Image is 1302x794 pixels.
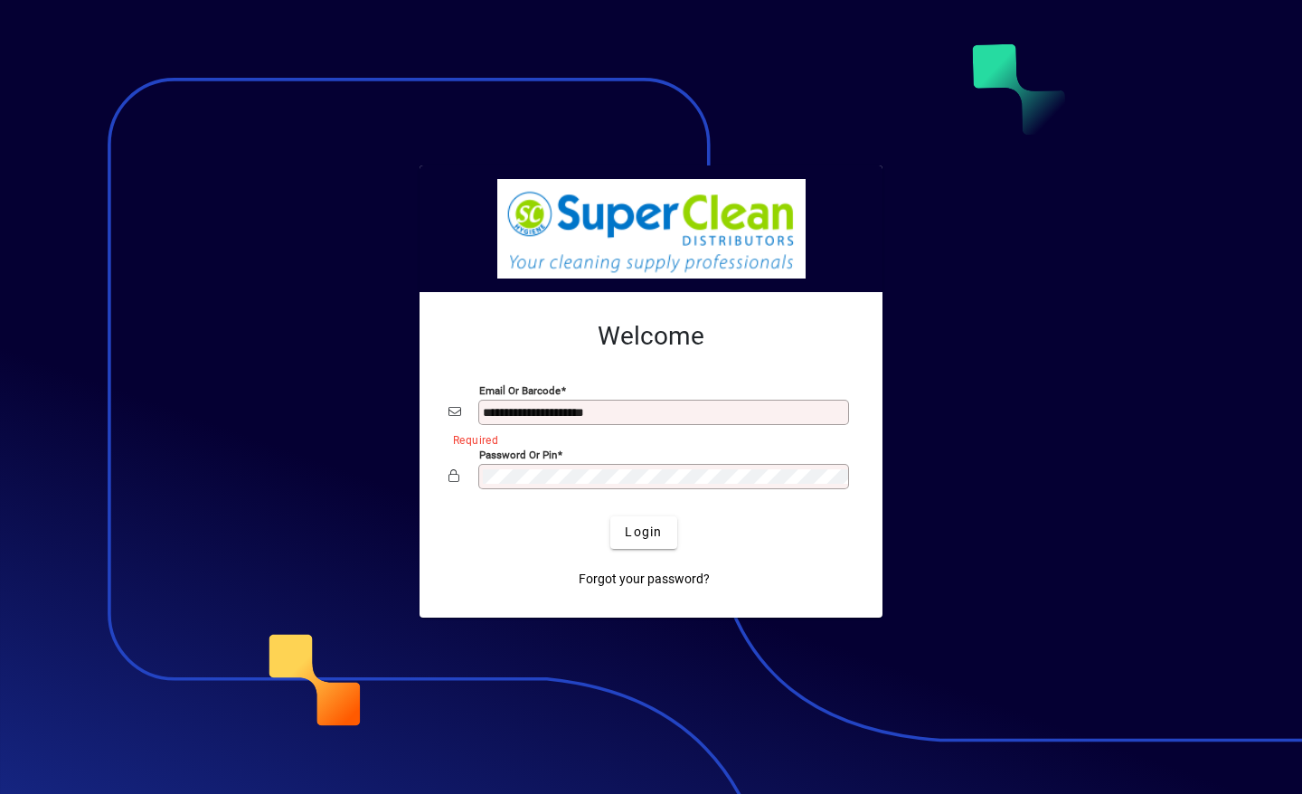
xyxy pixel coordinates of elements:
[479,448,557,460] mat-label: Password or Pin
[579,570,710,589] span: Forgot your password?
[453,430,839,449] mat-error: Required
[610,516,676,549] button: Login
[571,563,717,596] a: Forgot your password?
[479,383,561,396] mat-label: Email or Barcode
[448,321,854,352] h2: Welcome
[625,523,662,542] span: Login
